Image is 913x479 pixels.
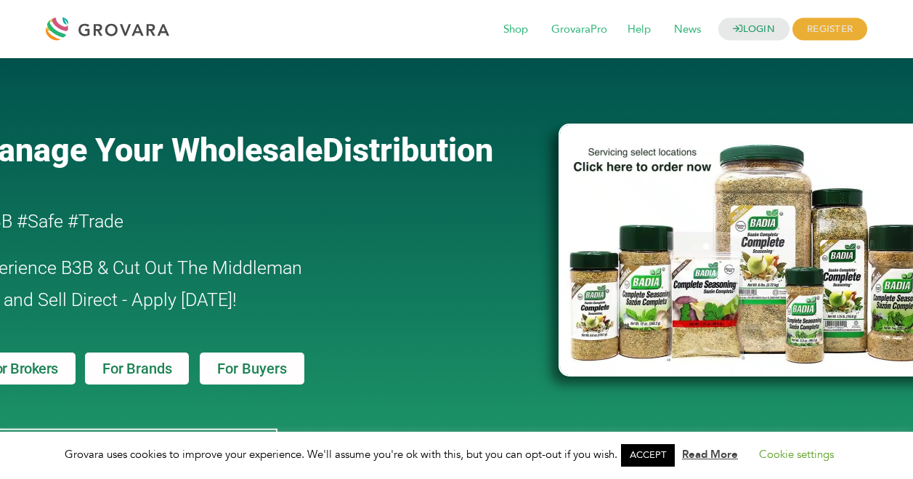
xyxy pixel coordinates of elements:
[65,447,848,462] span: Grovara uses cookies to improve your experience. We'll assume you're ok with this, but you can op...
[718,18,790,41] a: LOGIN
[200,353,304,385] a: For Buyers
[617,16,661,44] span: Help
[541,16,617,44] span: GrovaraPro
[85,353,189,385] a: For Brands
[759,447,834,462] a: Cookie settings
[664,22,711,38] a: News
[682,447,738,462] a: Read More
[493,22,538,38] a: Shop
[102,361,171,376] span: For Brands
[792,18,867,41] span: REGISTER
[621,444,675,467] a: ACCEPT
[493,16,538,44] span: Shop
[541,22,617,38] a: GrovaraPro
[664,16,711,44] span: News
[217,361,287,376] span: For Buyers
[322,131,493,169] span: Distribution
[617,22,661,38] a: Help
